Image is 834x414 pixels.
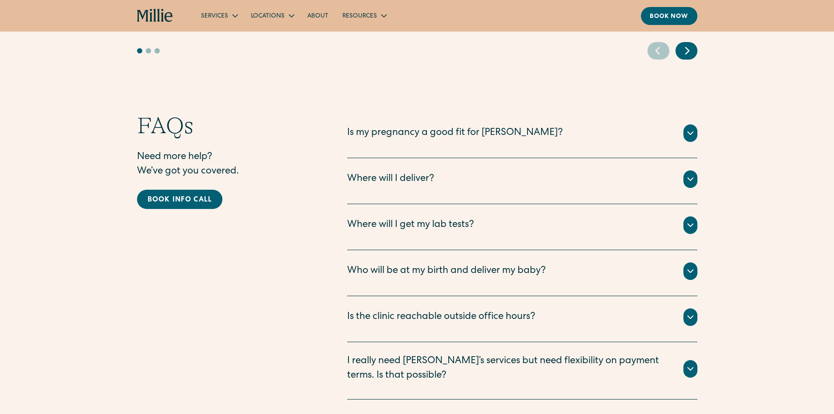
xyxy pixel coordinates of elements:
[201,12,228,21] div: Services
[137,9,173,23] a: home
[347,310,535,325] div: Is the clinic reachable outside office hours?
[347,172,434,187] div: Where will I deliver?
[137,112,312,139] h2: FAQs
[347,264,546,279] div: Who will be at my birth and deliver my baby?
[251,12,285,21] div: Locations
[137,48,142,53] button: Go to slide 1
[155,48,160,53] button: Go to slide 3
[300,8,335,23] a: About
[347,354,673,383] div: I really need [PERSON_NAME]’s services but need flexibility on payment terms. Is that possible?
[137,150,312,179] p: Need more help? We’ve got you covered.
[137,190,223,209] a: Book info call
[647,42,669,60] div: Previous slide
[676,42,697,60] div: Next slide
[347,126,563,141] div: Is my pregnancy a good fit for [PERSON_NAME]?
[347,218,474,233] div: Where will I get my lab tests?
[148,195,212,205] div: Book info call
[335,8,393,23] div: Resources
[641,7,697,25] a: Book now
[650,12,689,21] div: Book now
[146,48,151,53] button: Go to slide 2
[194,8,244,23] div: Services
[342,12,377,21] div: Resources
[244,8,300,23] div: Locations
